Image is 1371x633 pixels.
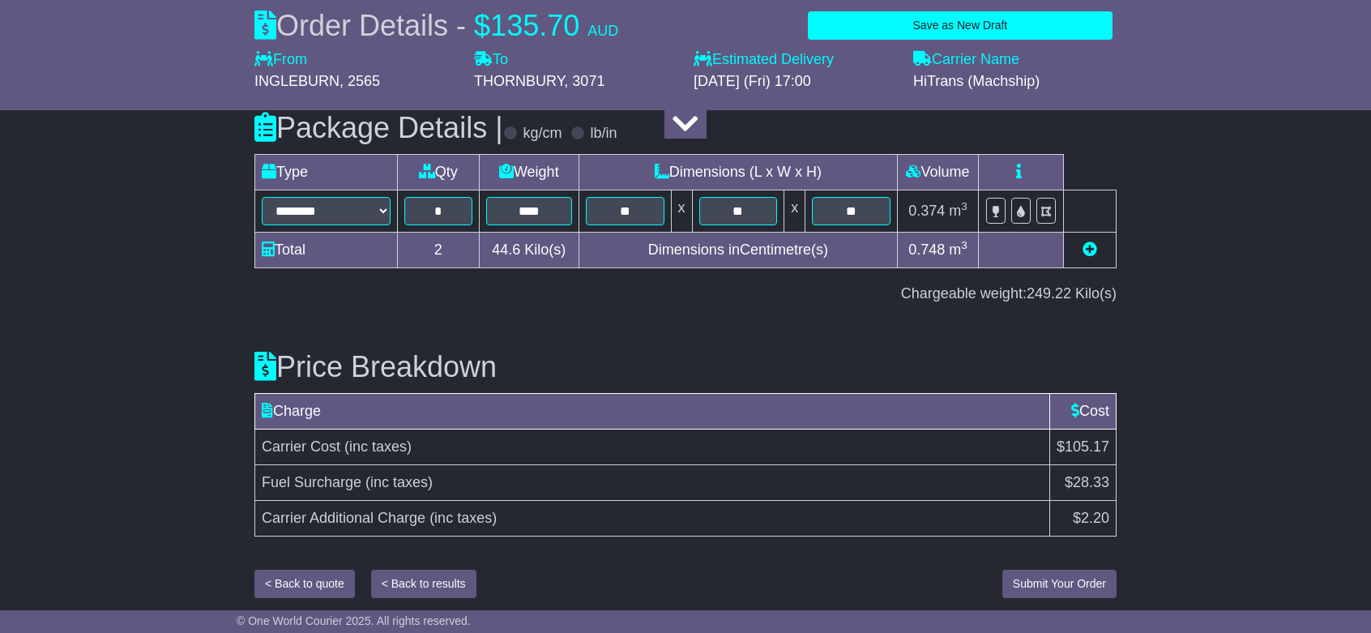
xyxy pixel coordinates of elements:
[961,200,967,212] sup: 3
[587,23,618,39] span: AUD
[254,112,503,144] h3: Package Details |
[808,11,1113,40] button: Save as New Draft
[908,242,945,258] span: 0.748
[1065,474,1109,490] span: $28.33
[908,203,945,219] span: 0.374
[340,73,380,89] span: , 2565
[1083,242,1097,258] a: Add new item
[429,510,497,526] span: (inc taxes)
[694,51,897,69] label: Estimated Delivery
[365,474,433,490] span: (inc taxes)
[474,9,490,42] span: $
[913,73,1117,91] div: HiTrans (Machship)
[262,510,425,526] span: Carrier Additional Charge
[254,570,355,598] button: < Back to quote
[474,51,508,69] label: To
[1013,577,1106,590] span: Submit Your Order
[490,9,579,42] span: 135.70
[474,73,564,89] span: THORNBURY
[1073,510,1109,526] span: $2.20
[1057,438,1109,455] span: $105.17
[254,351,1117,383] h3: Price Breakdown
[255,232,398,267] td: Total
[1002,570,1117,598] button: Submit Your Order
[255,154,398,190] td: Type
[579,232,897,267] td: Dimensions in Centimetre(s)
[694,73,897,91] div: [DATE] (Fri) 17:00
[579,154,897,190] td: Dimensions (L x W x H)
[254,8,618,43] div: Order Details -
[371,570,476,598] button: < Back to results
[1049,393,1116,429] td: Cost
[344,438,412,455] span: (inc taxes)
[262,474,361,490] span: Fuel Surcharge
[397,232,479,267] td: 2
[913,51,1019,69] label: Carrier Name
[262,438,340,455] span: Carrier Cost
[255,393,1050,429] td: Charge
[784,190,805,232] td: x
[492,242,520,258] span: 44.6
[254,73,340,89] span: INGLEBURN
[254,285,1117,303] div: Chargeable weight: Kilo(s)
[479,154,579,190] td: Weight
[949,203,967,219] span: m
[1027,285,1071,302] span: 249.22
[961,239,967,251] sup: 3
[237,614,471,627] span: © One World Courier 2025. All rights reserved.
[949,242,967,258] span: m
[397,154,479,190] td: Qty
[479,232,579,267] td: Kilo(s)
[671,190,692,232] td: x
[564,73,604,89] span: , 3071
[897,154,978,190] td: Volume
[254,51,307,69] label: From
